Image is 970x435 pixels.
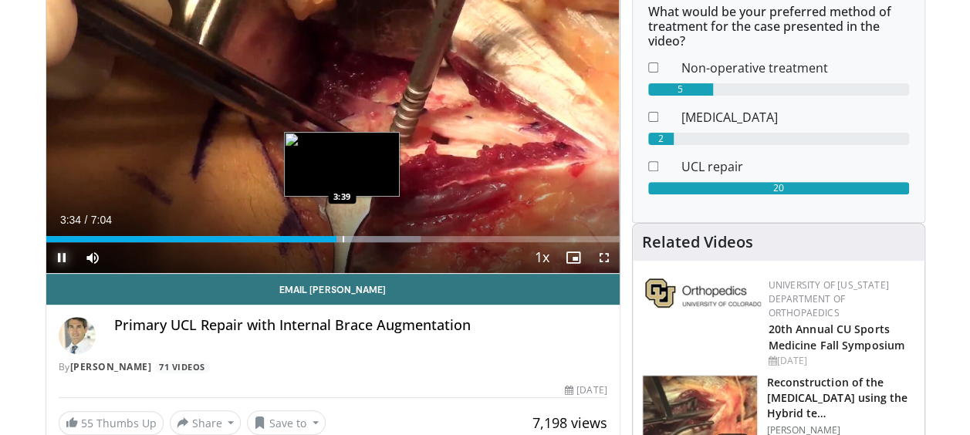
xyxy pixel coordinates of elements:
[769,278,889,319] a: University of [US_STATE] Department of Orthopaedics
[46,236,620,242] div: Progress Bar
[565,383,607,397] div: [DATE]
[769,354,912,368] div: [DATE]
[769,322,904,352] a: 20th Annual CU Sports Medicine Fall Symposium
[558,242,589,273] button: Enable picture-in-picture mode
[46,242,77,273] button: Pause
[645,278,761,308] img: 355603a8-37da-49b6-856f-e00d7e9307d3.png.150x105_q85_autocrop_double_scale_upscale_version-0.2.png
[81,416,93,430] span: 55
[767,375,915,421] h3: Reconstruction of the [MEDICAL_DATA] using the Hybrid te…
[648,182,909,194] div: 20
[59,317,96,354] img: Avatar
[154,361,211,374] a: 71 Videos
[648,83,714,96] div: 5
[46,274,620,305] a: Email [PERSON_NAME]
[59,411,164,435] a: 55 Thumbs Up
[247,410,326,435] button: Save to
[114,317,607,334] h4: Primary UCL Repair with Internal Brace Augmentation
[670,157,921,176] dd: UCL repair
[70,360,152,373] a: [PERSON_NAME]
[77,242,108,273] button: Mute
[284,132,400,197] img: image.jpeg
[85,214,88,226] span: /
[59,360,607,374] div: By
[642,233,753,251] h4: Related Videos
[532,413,607,432] span: 7,198 views
[527,242,558,273] button: Playback Rate
[670,108,921,126] dd: [MEDICAL_DATA]
[170,410,242,435] button: Share
[648,5,909,49] h6: What would be your preferred method of treatment for the case presented in the video?
[670,59,921,77] dd: Non-operative treatment
[91,214,112,226] span: 7:04
[60,214,81,226] span: 3:34
[589,242,620,273] button: Fullscreen
[648,133,674,145] div: 2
